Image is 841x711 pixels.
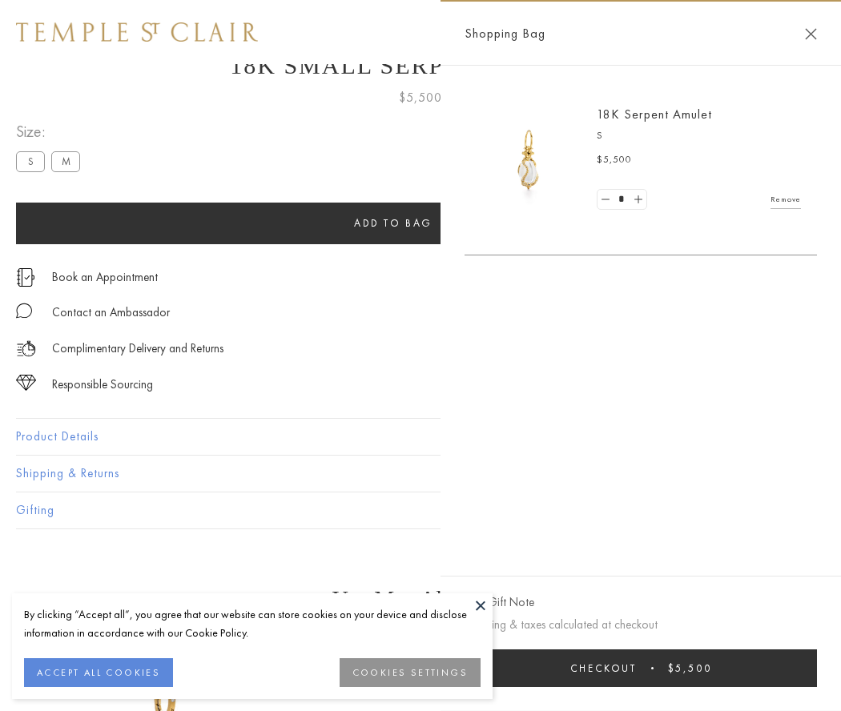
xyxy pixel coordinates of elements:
img: icon_sourcing.svg [16,375,36,391]
a: Book an Appointment [52,268,158,286]
div: Responsible Sourcing [52,375,153,395]
button: Gifting [16,492,825,528]
p: S [597,128,801,144]
a: Set quantity to 2 [630,190,646,210]
label: S [16,151,45,171]
span: Size: [16,118,87,145]
img: icon_appointment.svg [16,268,35,287]
img: P51836-E11SERPPV [481,112,577,208]
button: Add Gift Note [465,592,534,613]
img: icon_delivery.svg [16,339,36,359]
span: $5,500 [399,87,442,108]
div: By clicking “Accept all”, you agree that our website can store cookies on your device and disclos... [24,605,481,642]
h3: You May Also Like [40,586,801,612]
button: Checkout $5,500 [465,649,817,687]
span: $5,500 [597,152,632,168]
p: Complimentary Delivery and Returns [52,339,223,359]
label: M [51,151,80,171]
a: Remove [771,191,801,208]
span: $5,500 [668,661,712,675]
img: MessageIcon-01_2.svg [16,303,32,319]
span: Checkout [570,661,637,675]
span: Shopping Bag [465,23,545,44]
button: Product Details [16,419,825,455]
img: Temple St. Clair [16,22,258,42]
h1: 18K Small Serpent Amulet [16,52,825,79]
button: Add to bag [16,203,771,244]
p: Shipping & taxes calculated at checkout [465,615,817,635]
a: 18K Serpent Amulet [597,106,712,123]
a: Set quantity to 0 [598,190,614,210]
button: Close Shopping Bag [805,28,817,40]
span: Add to bag [354,216,433,230]
button: COOKIES SETTINGS [340,658,481,687]
button: Shipping & Returns [16,456,825,492]
button: ACCEPT ALL COOKIES [24,658,173,687]
div: Contact an Ambassador [52,303,170,323]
